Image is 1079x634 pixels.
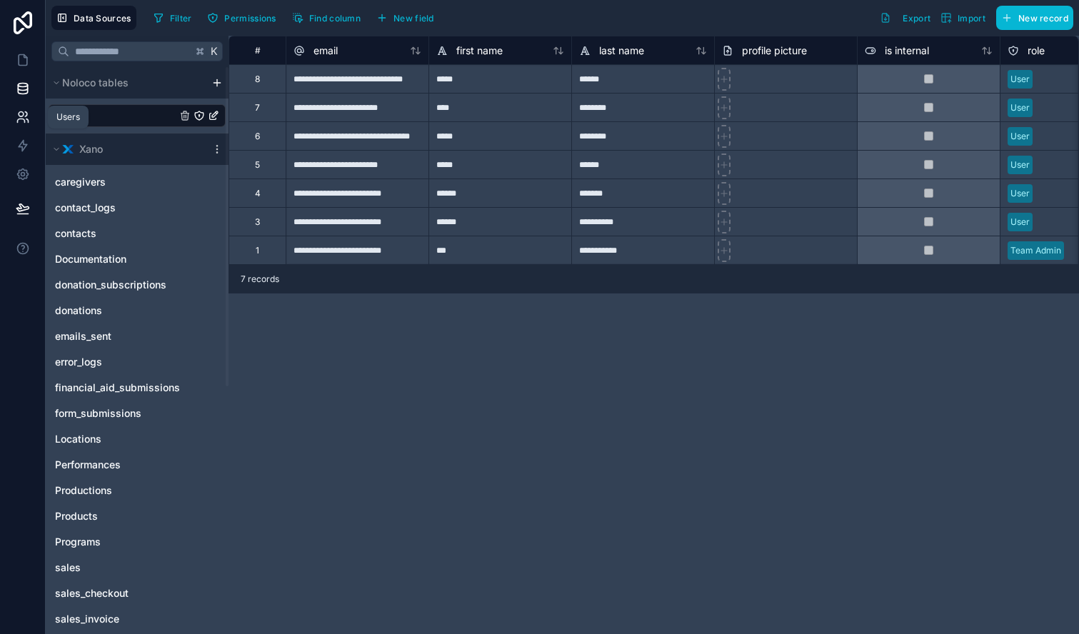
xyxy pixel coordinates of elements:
[49,479,226,502] div: Productions
[55,278,191,292] a: donation_subscriptions
[49,556,226,579] div: sales
[209,46,219,56] span: K
[255,188,261,199] div: 4
[202,7,286,29] a: Permissions
[256,245,259,256] div: 1
[1010,130,1030,143] div: User
[287,7,366,29] button: Find column
[49,139,206,159] button: Xano logoXano
[55,612,119,626] span: sales_invoice
[49,530,226,553] div: Programs
[55,278,166,292] span: donation_subscriptions
[393,13,434,24] span: New field
[49,104,226,127] div: User
[55,175,191,189] a: caregivers
[903,13,930,24] span: Export
[55,201,116,215] span: contact_logs
[49,171,226,193] div: caregivers
[49,196,226,219] div: contact_logs
[255,159,260,171] div: 5
[1010,158,1030,171] div: User
[55,535,191,549] a: Programs
[62,144,74,155] img: Xano logo
[309,13,361,24] span: Find column
[875,6,935,30] button: Export
[55,303,102,318] span: donations
[241,273,279,285] span: 7 records
[255,102,260,114] div: 7
[55,560,191,575] a: sales
[55,406,141,421] span: form_submissions
[55,535,101,549] span: Programs
[170,13,192,24] span: Filter
[49,582,226,605] div: sales_checkout
[55,381,191,395] a: financial_aid_submissions
[49,608,226,630] div: sales_invoice
[55,432,101,446] span: Locations
[49,73,206,93] button: Noloco tables
[49,299,226,322] div: donations
[62,76,129,90] span: Noloco tables
[49,351,226,373] div: error_logs
[55,560,81,575] span: sales
[49,325,226,348] div: emails_sent
[255,216,260,228] div: 3
[51,6,136,30] button: Data Sources
[56,111,80,123] div: Users
[55,355,191,369] a: error_logs
[49,248,226,271] div: Documentation
[55,226,96,241] span: contacts
[55,483,191,498] a: Productions
[74,13,131,24] span: Data Sources
[49,428,226,451] div: Locations
[255,131,260,142] div: 6
[371,7,439,29] button: New field
[55,109,176,123] a: User
[202,7,281,29] button: Permissions
[958,13,985,24] span: Import
[55,252,191,266] a: Documentation
[313,44,338,58] span: email
[79,142,103,156] span: Xano
[55,432,191,446] a: Locations
[55,381,180,395] span: financial_aid_submissions
[55,406,191,421] a: form_submissions
[55,303,191,318] a: donations
[990,6,1073,30] a: New record
[55,226,191,241] a: contacts
[55,586,191,600] a: sales_checkout
[49,453,226,476] div: Performances
[742,44,807,58] span: profile picture
[49,222,226,245] div: contacts
[49,376,226,399] div: financial_aid_submissions
[55,458,121,472] span: Performances
[55,458,191,472] a: Performances
[456,44,503,58] span: first name
[1010,73,1030,86] div: User
[996,6,1073,30] button: New record
[49,273,226,296] div: donation_subscriptions
[55,252,126,266] span: Documentation
[240,45,275,56] div: #
[148,7,197,29] button: Filter
[55,329,111,343] span: emails_sent
[599,44,644,58] span: last name
[49,402,226,425] div: form_submissions
[55,201,191,215] a: contact_logs
[55,586,129,600] span: sales_checkout
[1028,44,1045,58] span: role
[885,44,929,58] span: is internal
[55,612,191,626] a: sales_invoice
[1018,13,1068,24] span: New record
[1010,101,1030,114] div: User
[49,505,226,528] div: Products
[55,329,191,343] a: emails_sent
[255,74,260,85] div: 8
[1010,187,1030,200] div: User
[224,13,276,24] span: Permissions
[55,355,102,369] span: error_logs
[55,483,112,498] span: Productions
[55,509,98,523] span: Products
[1010,216,1030,228] div: User
[1010,244,1061,257] div: Team Admin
